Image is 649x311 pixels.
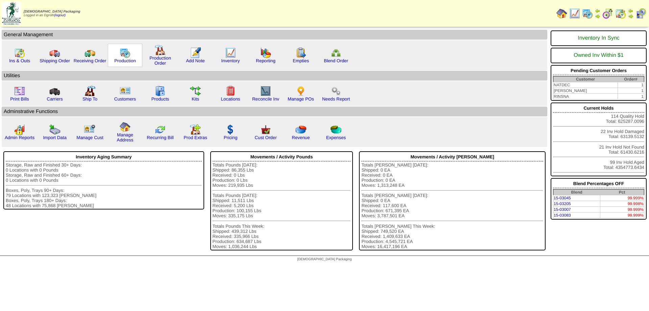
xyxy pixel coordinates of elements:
img: locations.gif [225,86,236,96]
a: Manage POs [288,96,314,102]
a: Reporting [256,58,275,63]
a: Blend Order [324,58,348,63]
img: po.png [295,86,306,96]
div: Movements / Activity Pounds [213,153,351,161]
a: Production Order [149,55,171,66]
a: Customers [114,96,136,102]
div: Pending Customer Orders [553,66,644,75]
a: Empties [293,58,309,63]
img: orders.gif [190,47,201,58]
img: customers.gif [120,86,130,96]
a: Pricing [224,135,238,140]
a: Products [151,96,169,102]
div: Blend Percentages OFF [553,179,644,188]
img: pie_chart2.png [331,124,341,135]
img: pie_chart.png [295,124,306,135]
a: Manage Address [117,132,134,142]
td: Utilities [2,71,547,81]
img: invoice2.gif [14,86,25,96]
img: calendarinout.gif [615,8,626,19]
img: factory2.gif [85,86,95,96]
img: arrowright.gif [628,14,633,19]
a: 15-03205 [554,201,571,206]
div: Totals Pounds [DATE]: Shipped: 86,355 Lbs Received: 0 Lbs Production: 0 Lbs Moves: 219,935 Lbs To... [213,162,351,249]
a: Manage Cust [76,135,103,140]
a: 15-03007 [554,207,571,212]
img: line_graph.gif [225,47,236,58]
th: Customer [553,76,618,82]
div: Movements / Activity [PERSON_NAME] [361,153,543,161]
img: calendarprod.gif [120,47,130,58]
a: Recurring Bill [147,135,173,140]
a: Admin Reports [5,135,34,140]
a: Print Bills [10,96,29,102]
div: Current Holds [553,104,644,113]
img: calendarblend.gif [602,8,613,19]
a: Kits [192,96,199,102]
td: Adminstrative Functions [2,107,547,116]
div: Inventory Aging Summary [6,153,202,161]
div: Totals [PERSON_NAME] [DATE]: Shipped: 0 EA Received: 0 EA Production: 0 EA Moves: 1,313,248 EA To... [361,162,543,249]
span: [DEMOGRAPHIC_DATA] Packaging [297,258,352,261]
img: managecust.png [84,124,96,135]
img: truck.gif [49,47,60,58]
a: Inventory [221,58,240,63]
td: 99.998% [600,201,644,207]
a: Ship To [82,96,97,102]
a: Import Data [43,135,67,140]
img: line_graph2.gif [260,86,271,96]
a: (logout) [54,14,66,17]
img: calendarprod.gif [582,8,593,19]
a: Revenue [292,135,310,140]
a: Add Note [186,58,205,63]
img: workflow.png [331,86,341,96]
div: Storage, Raw and Finished 30+ Days: 0 Locations with 0 Pounds Storage, Raw and Finished 60+ Days:... [6,162,202,208]
div: Owned Inv Within $1 [553,49,644,62]
td: [PERSON_NAME] [553,88,618,94]
a: 15-03083 [554,213,571,218]
img: network.png [331,47,341,58]
div: 114 Quality Hold Total: 625287.0096 22 Inv Hold Damaged Total: 63139.5132 21 Inv Hold Not Found T... [551,103,647,176]
img: graph.gif [260,47,271,58]
img: dollar.gif [225,124,236,135]
img: calendarcustomer.gif [635,8,646,19]
td: 99.999% [600,195,644,201]
img: truck3.gif [49,86,60,96]
td: 1 [618,88,644,94]
td: NATDEC [553,82,618,88]
img: prodextras.gif [190,124,201,135]
img: reconcile.gif [155,124,166,135]
img: home.gif [556,8,567,19]
img: arrowleft.gif [628,8,633,14]
td: General Management [2,30,547,40]
img: cabinet.gif [155,86,166,96]
img: graph2.png [14,124,25,135]
img: truck2.gif [85,47,95,58]
a: Reconcile Inv [252,96,279,102]
a: Shipping Order [40,58,70,63]
img: home.gif [120,121,130,132]
span: Logged in as Dgroth [24,10,80,17]
img: workflow.gif [190,86,201,96]
td: 1 [618,82,644,88]
a: Needs Report [322,96,350,102]
img: arrowleft.gif [595,8,600,14]
th: Order# [618,76,644,82]
img: zoroco-logo-small.webp [2,2,21,25]
img: workorder.gif [295,47,306,58]
a: Prod Extras [184,135,207,140]
a: Cust Order [255,135,277,140]
img: line_graph.gif [569,8,580,19]
td: 1 [618,94,644,99]
td: 99.999% [600,213,644,218]
a: Receiving Order [74,58,106,63]
span: [DEMOGRAPHIC_DATA] Packaging [24,10,80,14]
img: import.gif [49,124,60,135]
td: RINSNA [553,94,618,99]
th: Pct [600,190,644,195]
a: Expenses [326,135,346,140]
img: factory.gif [155,45,166,55]
img: cust_order.png [260,124,271,135]
a: 15-03045 [554,196,571,200]
img: arrowright.gif [595,14,600,19]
